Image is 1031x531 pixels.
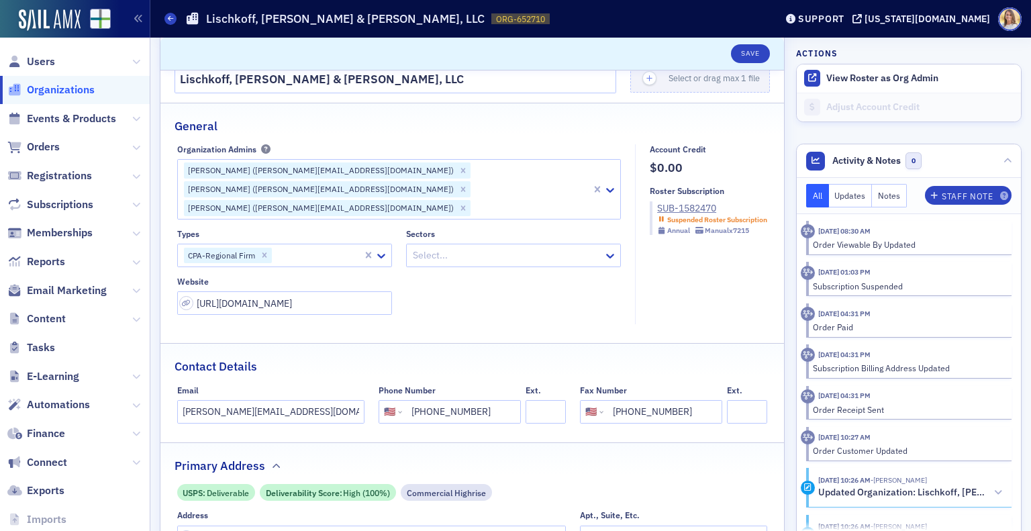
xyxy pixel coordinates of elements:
div: [PERSON_NAME] ([PERSON_NAME][EMAIL_ADDRESS][DOMAIN_NAME]) [184,181,456,197]
span: Connect [27,455,67,470]
span: Subscriptions [27,197,93,212]
time: 7/1/2025 10:26 AM [818,522,871,531]
div: Ext. [526,385,541,395]
div: Staff Note [942,193,993,200]
a: Exports [7,483,64,498]
time: 7/30/2025 04:31 PM [818,391,871,400]
div: Remove Linda Coleman (linda@emailcpa.net) [456,181,471,197]
a: Tasks [7,340,55,355]
a: Automations [7,397,90,412]
div: Activity [801,348,815,362]
a: Users [7,54,55,69]
span: Activity & Notes [832,154,901,168]
div: Commercial Highrise [401,484,492,501]
div: Support [798,13,844,25]
img: SailAMX [19,9,81,31]
span: Users [27,54,55,69]
a: Events & Products [7,111,116,126]
a: Reports [7,254,65,269]
button: Updated Organization: Lischkoff, [PERSON_NAME] & [PERSON_NAME], LLC ([GEOGRAPHIC_DATA], [GEOGRAPH... [818,486,1002,500]
div: Sectors [406,229,435,239]
span: Raegen Nuffer [871,475,927,485]
button: Notes [872,184,907,207]
div: [US_STATE][DOMAIN_NAME] [865,13,990,25]
div: Apt., Suite, Etc. [580,510,640,520]
div: Ext. [727,385,742,395]
div: Annual [667,226,690,235]
a: Finance [7,426,65,441]
time: 8/25/2025 08:30 AM [818,226,871,236]
div: Order Receipt Sent [813,403,1003,416]
span: E-Learning [27,369,79,384]
div: Suspended Roster Subscription [667,215,767,224]
div: USPS: Deliverable [177,484,255,501]
h2: Primary Address [175,457,265,475]
div: 🇺🇸 [585,405,597,419]
div: Types [177,229,199,239]
button: [US_STATE][DOMAIN_NAME] [852,14,995,23]
div: SUB-1582470 [657,201,767,215]
div: Order Paid [813,321,1003,333]
span: Profile [998,7,1022,31]
div: Activity [801,224,815,238]
h2: General [175,117,217,135]
a: Organizations [7,83,95,97]
span: ORG-652710 [496,13,545,25]
span: Reports [27,254,65,269]
time: 7/30/2025 04:31 PM [818,309,871,318]
div: Subscription Suspended [813,280,1003,292]
a: Registrations [7,168,92,183]
h5: Updated Organization: Lischkoff, [PERSON_NAME] & [PERSON_NAME], LLC ([GEOGRAPHIC_DATA], [GEOGRAPH... [818,487,989,499]
span: Events & Products [27,111,116,126]
button: All [806,184,829,207]
a: Email Marketing [7,283,107,298]
div: Email [177,385,199,395]
div: Manual x7215 [705,226,749,235]
div: CPA-Regional Firm [184,248,257,264]
span: USPS : [183,487,207,499]
div: Activity [801,481,815,495]
a: View Homepage [81,9,111,32]
div: Roster Subscription [650,186,724,196]
time: 8/1/2025 01:03 PM [818,267,871,277]
h1: Lischkoff, [PERSON_NAME] & [PERSON_NAME], LLC [206,11,485,27]
a: Connect [7,455,67,470]
span: Select or drag max 1 file [669,73,760,83]
div: Activity [801,430,815,444]
div: Order Viewable By Updated [813,238,1003,250]
span: Imports [27,512,66,527]
a: Memberships [7,226,93,240]
span: Registrations [27,168,92,183]
button: Staff Note [925,186,1012,205]
div: Remove Greg Roberson (greg@emailcpa.net) [456,162,471,179]
div: Activity [801,389,815,403]
button: Select or drag max 1 file [630,63,770,93]
time: 7/1/2025 10:26 AM [818,475,871,485]
div: Account Credit [650,144,706,154]
h2: Contact Details [175,358,257,375]
span: Tasks [27,340,55,355]
span: Deliverability Score : [266,487,344,499]
div: Order Customer Updated [813,444,1003,456]
div: [PERSON_NAME] ([PERSON_NAME][EMAIL_ADDRESS][DOMAIN_NAME]) [184,162,456,179]
a: Subscriptions [7,197,93,212]
div: Subscription Billing Address Updated [813,362,1003,374]
div: Activity [801,307,815,321]
time: 7/30/2025 04:31 PM [818,350,871,359]
div: Fax Number [580,385,627,395]
button: Updates [829,184,873,207]
div: Adjust Account Credit [826,101,1014,113]
button: Save [731,44,769,63]
a: Adjust Account Credit [797,93,1021,122]
span: Memberships [27,226,93,240]
div: Address [177,510,208,520]
div: Activity [801,266,815,280]
div: [PERSON_NAME] ([PERSON_NAME][EMAIL_ADDRESS][DOMAIN_NAME]) [184,200,456,216]
span: Finance [27,426,65,441]
a: Content [7,311,66,326]
span: Organizations [27,83,95,97]
a: E-Learning [7,369,79,384]
span: Automations [27,397,90,412]
a: Imports [7,512,66,527]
